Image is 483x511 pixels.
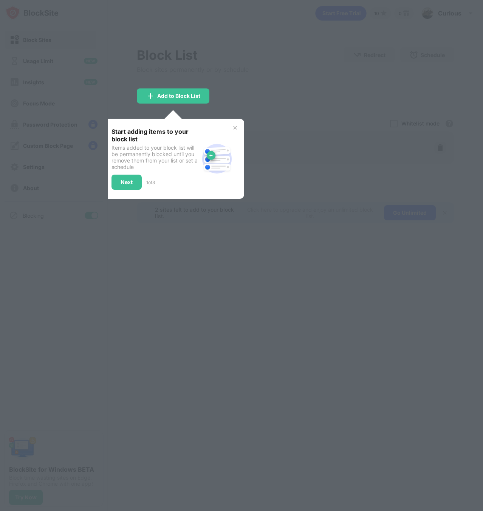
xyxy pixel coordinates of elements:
div: 1 of 3 [146,180,155,185]
img: x-button.svg [232,125,238,131]
img: block-site.svg [199,141,235,177]
div: Add to Block List [157,93,200,99]
div: Items added to your block list will be permanently blocked until you remove them from your list o... [111,144,199,170]
div: Start adding items to your block list [111,128,199,143]
div: Next [121,179,133,185]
